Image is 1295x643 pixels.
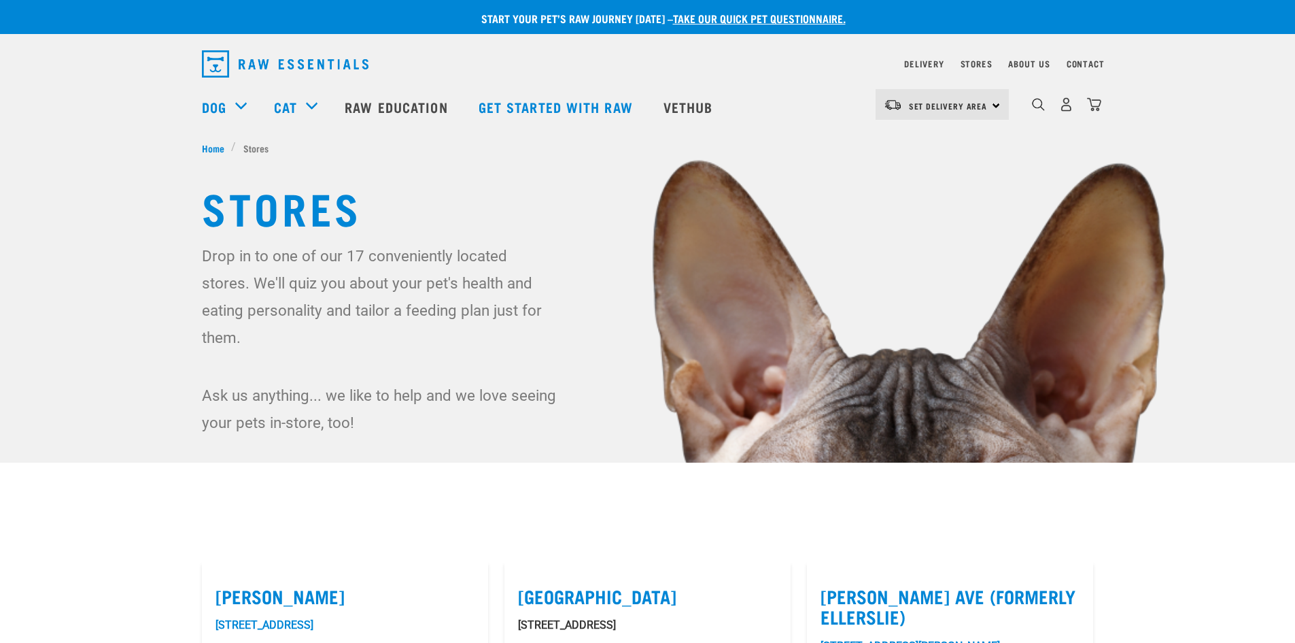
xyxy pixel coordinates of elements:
a: Home [202,141,232,155]
a: About Us [1008,61,1050,66]
label: [PERSON_NAME] Ave (Formerly Ellerslie) [821,586,1080,627]
img: Raw Essentials Logo [202,50,368,78]
a: Raw Education [331,80,464,134]
span: Set Delivery Area [909,103,988,108]
a: [STREET_ADDRESS] [215,619,313,631]
label: [PERSON_NAME] [215,586,474,607]
label: [GEOGRAPHIC_DATA] [518,586,777,607]
p: [STREET_ADDRESS] [518,617,777,633]
a: Contact [1067,61,1105,66]
img: home-icon-1@2x.png [1032,98,1045,111]
nav: breadcrumbs [202,141,1094,155]
a: Vethub [650,80,730,134]
a: Get started with Raw [465,80,650,134]
a: Stores [961,61,992,66]
p: Ask us anything... we like to help and we love seeing your pets in-store, too! [202,382,559,436]
h1: Stores [202,182,1094,231]
a: Delivery [904,61,944,66]
img: home-icon@2x.png [1087,97,1101,112]
a: Cat [274,97,297,117]
span: Home [202,141,224,155]
img: van-moving.png [884,99,902,111]
p: Drop in to one of our 17 conveniently located stores. We'll quiz you about your pet's health and ... [202,242,559,351]
nav: dropdown navigation [191,45,1105,83]
a: Dog [202,97,226,117]
img: user.png [1059,97,1073,112]
a: take our quick pet questionnaire. [673,15,846,21]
